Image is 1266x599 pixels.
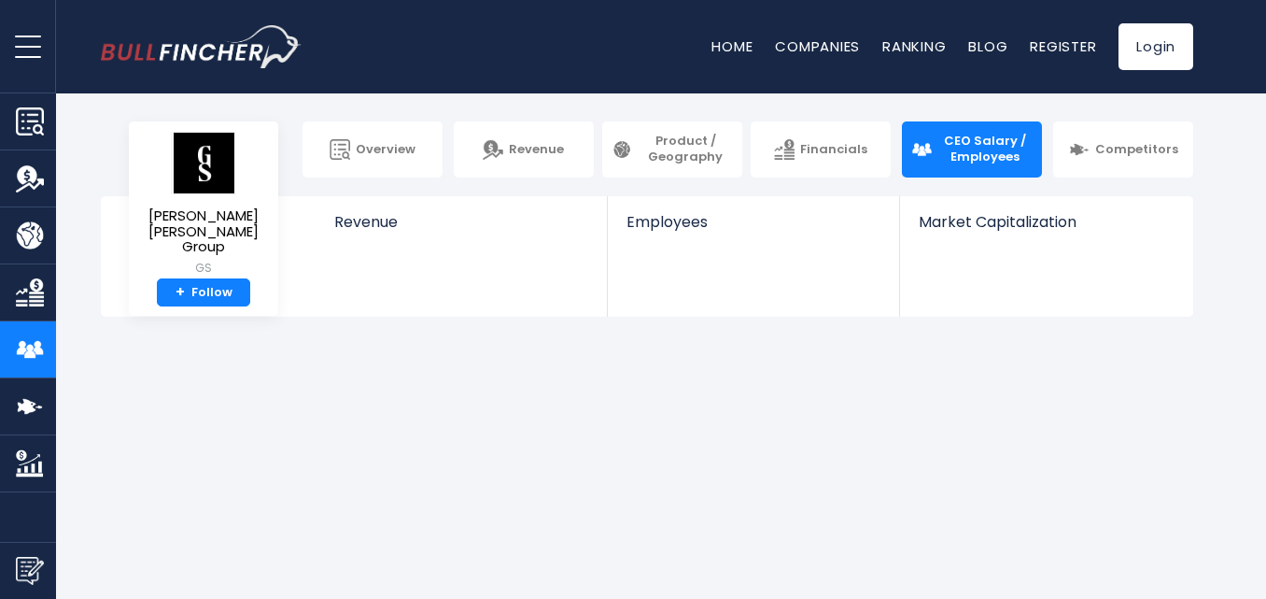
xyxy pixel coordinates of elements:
a: Login [1118,23,1193,70]
a: Product / Geography [602,121,742,178]
a: Competitors [1053,121,1193,178]
a: Ranking [882,36,946,56]
a: Employees [608,196,898,263]
span: [PERSON_NAME] [PERSON_NAME] Group [144,208,263,255]
a: Revenue [316,196,608,263]
a: Revenue [454,121,594,178]
a: Register [1030,36,1096,56]
small: GS [144,260,263,277]
a: [PERSON_NAME] [PERSON_NAME] Group GS [143,131,264,278]
span: Overview [356,142,415,158]
span: Revenue [509,142,564,158]
span: Financials [800,142,867,158]
a: Market Capitalization [900,196,1191,263]
a: Blog [968,36,1007,56]
a: Overview [302,121,443,178]
strong: + [176,284,185,301]
a: Companies [775,36,860,56]
a: Home [711,36,753,56]
a: +Follow [157,278,250,307]
img: bullfincher logo [101,25,302,68]
a: Financials [751,121,891,178]
a: CEO Salary / Employees [902,121,1042,178]
span: CEO Salary / Employees [937,134,1033,165]
a: Go to homepage [101,25,302,68]
span: Product / Geography [638,134,733,165]
span: Market Capitalization [919,213,1173,231]
span: Competitors [1095,142,1178,158]
span: Employees [626,213,879,231]
span: Revenue [334,213,589,231]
